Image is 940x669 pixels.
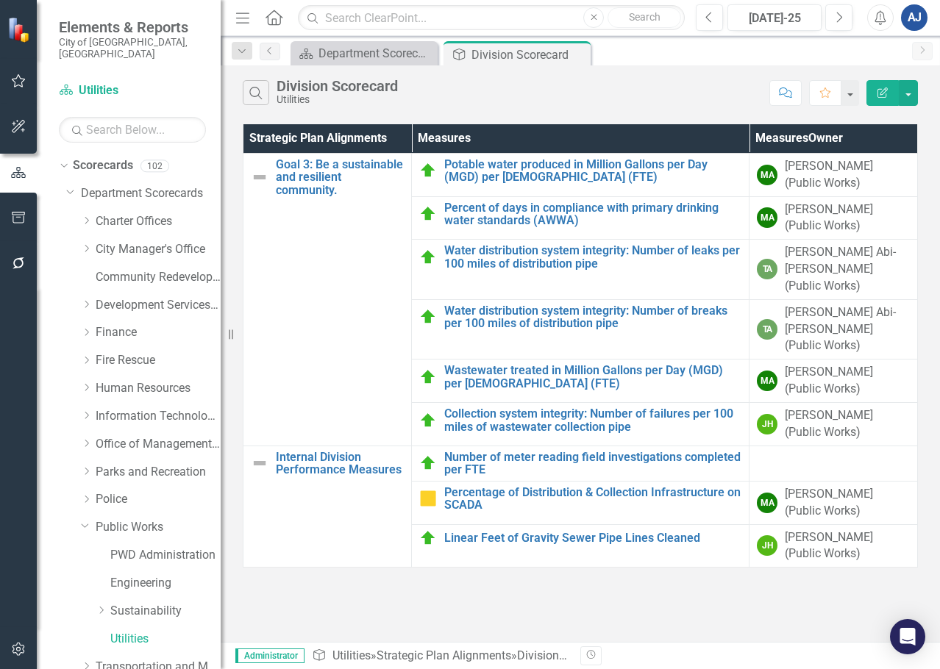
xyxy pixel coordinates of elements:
[140,160,169,172] div: 102
[110,631,221,648] a: Utilities
[419,490,437,507] img: Monitoring Progress
[276,158,404,197] a: Goal 3: Be a sustainable and resilient community.
[444,201,741,227] a: Percent of days in compliance with primary drinking water standards (AWWA)
[7,17,33,43] img: ClearPoint Strategy
[251,168,268,186] img: Not Defined
[444,158,741,184] a: Potable water produced in Million Gallons per Day (MGD) per [DEMOGRAPHIC_DATA] (FTE)
[749,402,918,446] td: Double-Click to Edit
[444,407,741,433] a: Collection system integrity: Number of failures per 100 miles of wastewater collection pipe
[377,648,511,662] a: Strategic Plan Alignments
[73,157,133,174] a: Scorecards
[96,380,221,397] a: Human Resources
[757,371,777,391] div: MA
[277,78,398,94] div: Division Scorecard
[419,412,437,429] img: Proceeding as Planned
[757,207,777,228] div: MA
[757,535,777,556] div: JH
[59,117,206,143] input: Search Below...
[318,44,434,62] div: Department Scorecard
[96,241,221,258] a: City Manager's Office
[59,18,206,36] span: Elements & Reports
[96,408,221,425] a: Information Technology Services
[444,244,741,270] a: Water distribution system integrity: Number of leaks per 100 miles of distribution pipe
[419,248,437,266] img: Proceeding as Planned
[412,299,749,359] td: Double-Click to Edit Right Click for Context Menu
[749,153,918,196] td: Double-Click to Edit
[412,402,749,446] td: Double-Click to Edit Right Click for Context Menu
[96,213,221,230] a: Charter Offices
[276,451,404,476] a: Internal Division Performance Measures
[96,297,221,314] a: Development Services Department
[749,524,918,568] td: Double-Click to Edit
[59,82,206,99] a: Utilities
[96,519,221,536] a: Public Works
[412,153,749,196] td: Double-Click to Edit Right Click for Context Menu
[277,94,398,105] div: Utilities
[749,359,918,403] td: Double-Click to Edit
[412,196,749,240] td: Double-Click to Edit Right Click for Context Menu
[412,446,749,481] td: Double-Click to Edit Right Click for Context Menu
[901,4,927,31] button: AJ
[412,240,749,300] td: Double-Click to Edit Right Click for Context Menu
[96,491,221,508] a: Police
[81,185,221,202] a: Department Scorecards
[785,486,910,520] div: [PERSON_NAME] (Public Works)
[444,486,741,512] a: Percentage of Distribution & Collection Infrastructure on SCADA
[608,7,681,28] button: Search
[444,364,741,390] a: Wastewater treated in Million Gallons per Day (MGD) per [DEMOGRAPHIC_DATA] (FTE)
[733,10,816,27] div: [DATE]-25
[243,446,412,568] td: Double-Click to Edit Right Click for Context Menu
[785,529,910,563] div: [PERSON_NAME] (Public Works)
[419,368,437,386] img: Proceeding as Planned
[251,454,268,472] img: Not Defined
[471,46,587,64] div: Division Scorecard
[629,11,661,23] span: Search
[419,308,437,326] img: Proceeding as Planned
[294,44,434,62] a: Department Scorecard
[419,162,437,179] img: Proceeding as Planned
[96,464,221,481] a: Parks and Recreation
[749,446,918,481] td: Double-Click to Edit
[110,603,221,620] a: Sustainability
[235,648,305,663] span: Administrator
[785,407,910,441] div: [PERSON_NAME] (Public Works)
[110,575,221,592] a: Engineering
[890,619,925,654] div: Open Intercom Messenger
[419,205,437,223] img: Proceeding as Planned
[419,454,437,472] img: Proceeding as Planned
[785,201,910,235] div: [PERSON_NAME] (Public Works)
[110,547,221,564] a: PWD Administration
[332,648,371,662] a: Utilities
[96,352,221,369] a: Fire Rescue
[444,304,741,330] a: Water distribution system integrity: Number of breaks per 100 miles of distribution pipe
[749,196,918,240] td: Double-Click to Edit
[727,4,822,31] button: [DATE]-25
[412,359,749,403] td: Double-Click to Edit Right Click for Context Menu
[785,158,910,192] div: [PERSON_NAME] (Public Works)
[59,36,206,60] small: City of [GEOGRAPHIC_DATA], [GEOGRAPHIC_DATA]
[312,648,569,665] div: » »
[517,648,614,662] div: Division Scorecard
[785,244,910,295] div: [PERSON_NAME] Abi-[PERSON_NAME] (Public Works)
[298,5,685,31] input: Search ClearPoint...
[757,319,777,340] div: TA
[243,153,412,446] td: Double-Click to Edit Right Click for Context Menu
[412,481,749,524] td: Double-Click to Edit Right Click for Context Menu
[757,259,777,279] div: TA
[785,304,910,355] div: [PERSON_NAME] Abi-[PERSON_NAME] (Public Works)
[749,240,918,300] td: Double-Click to Edit
[749,481,918,524] td: Double-Click to Edit
[412,524,749,568] td: Double-Click to Edit Right Click for Context Menu
[444,451,741,476] a: Number of meter reading field investigations completed per FTE
[785,364,910,398] div: [PERSON_NAME] (Public Works)
[757,165,777,185] div: MA
[757,414,777,434] div: JH
[749,299,918,359] td: Double-Click to Edit
[96,324,221,341] a: Finance
[757,493,777,513] div: MA
[96,269,221,286] a: Community Redevelopment Agency
[96,436,221,453] a: Office of Management and Budget
[444,532,741,545] a: Linear Feet of Gravity Sewer Pipe Lines Cleaned
[419,529,437,547] img: Proceeding as Planned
